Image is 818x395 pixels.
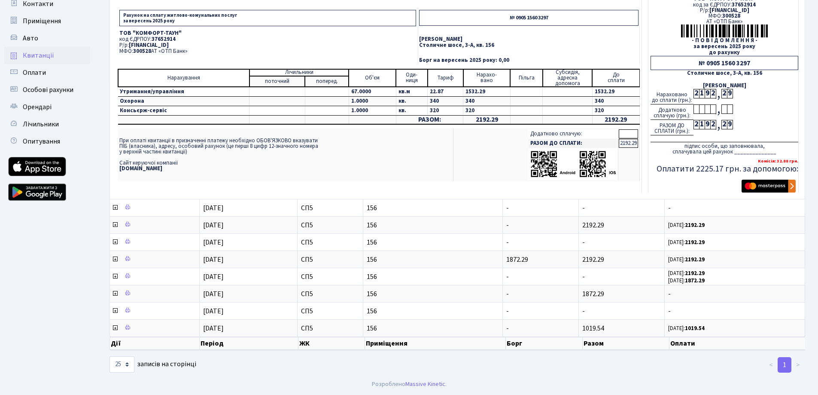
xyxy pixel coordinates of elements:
span: - [506,272,509,282]
span: - [506,289,509,299]
a: Квитанції [4,47,90,64]
b: 1872.29 [685,277,705,285]
span: - [668,205,801,211]
a: 1 [778,357,791,373]
span: СП5 [301,222,359,229]
div: № 0905 1560 3297 [651,56,798,70]
span: 300528 [722,12,740,20]
span: 156 [367,273,499,280]
span: СП5 [301,291,359,297]
td: поточний [249,76,305,87]
td: 1.0000 [349,96,396,106]
p: код ЄДРПОУ: [119,37,416,42]
td: 2192.29 [463,115,511,124]
span: [DATE] [203,203,224,213]
td: 2192.29 [592,115,639,124]
td: 340 [428,96,463,106]
td: Оди- ниця [396,69,427,87]
div: 9 [727,89,733,98]
span: [DATE] [203,238,224,247]
small: [DATE]: [668,221,705,229]
span: [FINANCIAL_ID] [129,41,169,49]
td: кв.м [396,87,427,97]
span: [DATE] [203,289,224,299]
small: [DATE]: [668,325,705,332]
b: 2192.29 [685,256,705,263]
a: Лічильники [4,116,90,133]
span: Лічильники [23,119,59,129]
td: Утримання/управління [118,87,249,97]
div: 2 [721,89,727,98]
td: Нарахування [118,69,249,87]
span: 1872.29 [582,289,604,299]
div: , [716,104,721,114]
a: Авто [4,30,90,47]
span: 300528 [133,47,151,55]
a: Особові рахунки [4,81,90,98]
span: СП5 [301,256,359,263]
span: - [668,291,801,297]
p: № 0905 1560 3297 [419,10,639,26]
small: [DATE]: [668,269,705,277]
span: - [506,324,509,333]
b: Комісія: 32.88 грн. [758,158,798,164]
select: записів на сторінці [109,356,134,373]
td: Охорона [118,96,249,106]
span: - [582,203,585,213]
span: 156 [367,205,499,211]
td: поперед. [305,76,349,87]
small: [DATE]: [668,277,705,285]
p: [PERSON_NAME] [419,37,639,42]
p: Столичне шосе, 3-А, кв. 156 [419,43,639,48]
td: Нарахо- вано [463,69,511,87]
td: кв. [396,96,427,106]
td: 1.0000 [349,106,396,115]
td: 320 [463,106,511,115]
td: 67.0000 [349,87,396,97]
span: - [506,306,509,316]
th: Оплати [669,337,812,350]
span: 2192.29 [582,255,604,264]
span: Авто [23,34,38,43]
td: 22.87 [428,87,463,97]
span: 1019.54 [582,324,604,333]
td: 1532.29 [463,87,511,97]
small: [DATE]: [668,256,705,263]
img: apps-qrcodes.png [530,150,616,178]
span: [DATE] [203,255,224,264]
span: 2192.29 [582,220,604,230]
span: Орендарі [23,102,52,112]
span: [FINANCIAL_ID] [709,6,749,14]
div: МФО: [651,13,798,19]
div: Столичне шосе, 3-А, кв. 156 [651,70,798,76]
b: 2192.29 [685,269,705,277]
div: 2 [710,89,716,98]
p: МФО: АТ «ОТП Банк» [119,49,416,54]
div: Р/р: [651,8,798,13]
a: Приміщення [4,12,90,30]
div: - П О В І Д О М Л Е Н Н Я - [651,38,798,43]
span: 156 [367,325,499,332]
span: СП5 [301,273,359,280]
span: [DATE] [203,220,224,230]
div: РАЗОМ ДО СПЛАТИ (грн.): [651,120,693,135]
span: [DATE] [203,324,224,333]
b: [DOMAIN_NAME] [119,165,162,172]
span: Квитанції [23,51,54,60]
td: 1532.29 [592,87,639,97]
span: 156 [367,256,499,263]
th: ЖК [298,337,365,350]
b: 1019.54 [685,325,705,332]
a: Опитування [4,133,90,150]
div: 2 [693,120,699,129]
p: Р/р: [119,43,416,48]
span: Приміщення [23,16,61,26]
span: - [582,306,585,316]
span: 156 [367,308,499,315]
td: 340 [463,96,511,106]
td: 320 [428,106,463,115]
span: - [668,308,801,315]
div: 1 [699,120,705,129]
small: [DATE]: [668,239,705,246]
div: АТ «ОТП Банк» [651,19,798,24]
